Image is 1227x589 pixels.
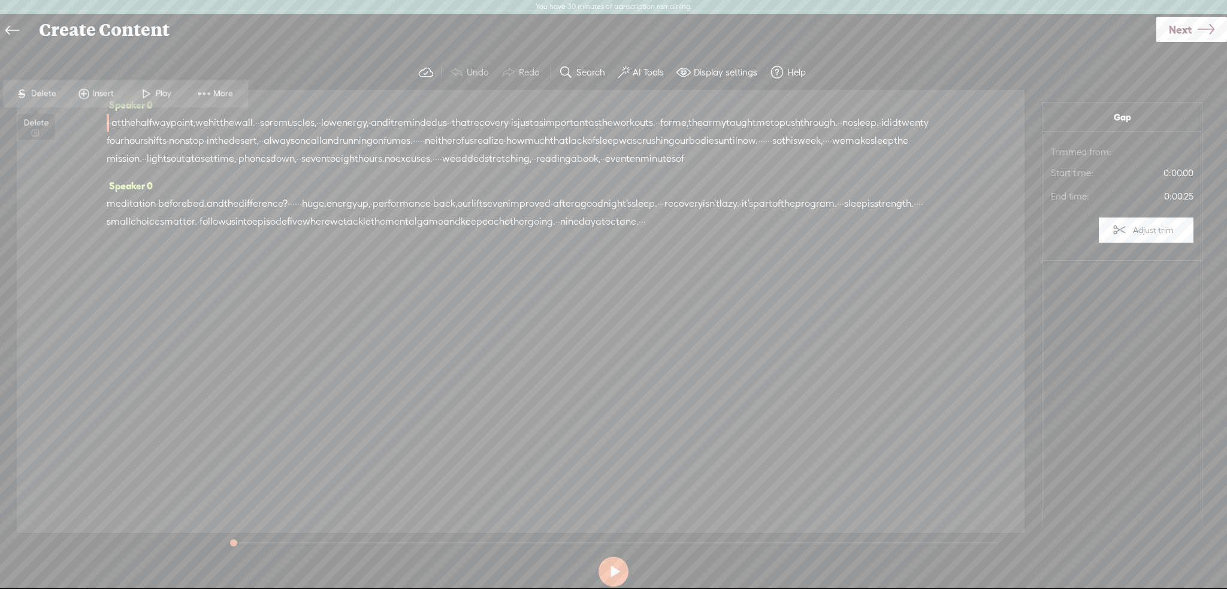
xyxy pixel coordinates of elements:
label: Redo [519,67,540,78]
button: Search [554,61,613,84]
span: small [107,213,131,231]
span: in [207,132,214,150]
span: reminded [394,114,437,132]
span: at [185,150,195,168]
span: up, [357,195,370,213]
span: even [487,195,508,213]
span: 0:00.00 [1104,164,1193,182]
span: hours. [358,150,385,168]
span: and [371,114,388,132]
span: · [197,213,200,231]
span: no [385,150,395,168]
span: sleep [596,132,619,150]
span: · [765,132,767,150]
span: taught [726,114,756,132]
span: on [373,132,383,150]
span: shifts [144,132,167,150]
span: energy, [337,114,368,132]
span: · [760,132,763,150]
span: halfway [135,114,171,132]
span: Insert [93,88,117,100]
span: low [321,114,337,132]
span: Trimmed from: [1051,146,1193,158]
span: muscles, [279,114,316,132]
label: Help [787,67,806,78]
span: and [443,213,461,231]
span: · [433,150,435,168]
span: sore [260,114,279,132]
span: is [511,114,518,132]
span: energy [327,195,357,213]
span: time, [214,150,236,168]
span: twenty [898,114,929,132]
span: · [295,195,297,213]
span: matter. [164,213,197,231]
span: added [455,150,485,168]
span: · [447,114,449,132]
span: us [226,213,235,231]
span: reading [536,150,571,168]
span: just [518,114,533,132]
span: much [525,132,550,150]
span: fumes. [383,132,413,150]
span: · [167,132,169,150]
span: neither [425,132,456,150]
span: seven [301,150,327,168]
span: · [763,132,765,150]
span: · [288,195,290,213]
label: AI Tools [633,67,664,78]
span: was [619,132,637,150]
span: five [287,213,303,231]
span: · [204,132,207,150]
span: · [418,132,420,150]
span: how [506,132,525,150]
span: before [158,195,187,213]
label: You have 30 minutes of transcription remaining. [536,2,692,12]
span: isn't [703,195,720,213]
span: · [299,150,301,168]
span: 0:00.25 [1104,188,1193,206]
span: did [884,114,898,132]
span: me [756,114,770,132]
span: keep [461,213,482,231]
span: realize [474,132,504,150]
span: hour [124,132,144,150]
button: AI Tools [613,61,672,84]
span: and [322,132,339,150]
span: recovery [470,114,509,132]
span: that [452,114,470,132]
span: · [368,114,371,132]
span: follow [200,213,226,231]
span: · [422,132,425,150]
span: bodies [689,132,718,150]
span: · [531,150,534,168]
span: the [220,114,234,132]
span: of [456,132,464,150]
span: · [837,195,839,213]
span: · [830,132,832,150]
span: for [660,114,672,132]
span: · [413,132,415,150]
span: · [758,132,760,150]
span: · [142,150,144,168]
span: · [658,114,660,132]
span: the [781,195,795,213]
span: recovery [664,195,703,213]
span: · [297,195,300,213]
span: improved [508,195,551,213]
span: Next [1169,14,1192,45]
span: make [845,132,871,150]
span: · [316,114,319,132]
span: other [504,213,528,231]
span: · [603,150,605,168]
span: tackle [343,213,371,231]
span: at [596,213,605,231]
span: · [236,150,238,168]
span: · [767,132,770,150]
span: the [121,114,135,132]
span: mission. [107,150,142,168]
span: huge. [302,195,327,213]
span: of [587,132,596,150]
span: now. [738,132,758,150]
span: · [261,132,264,150]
